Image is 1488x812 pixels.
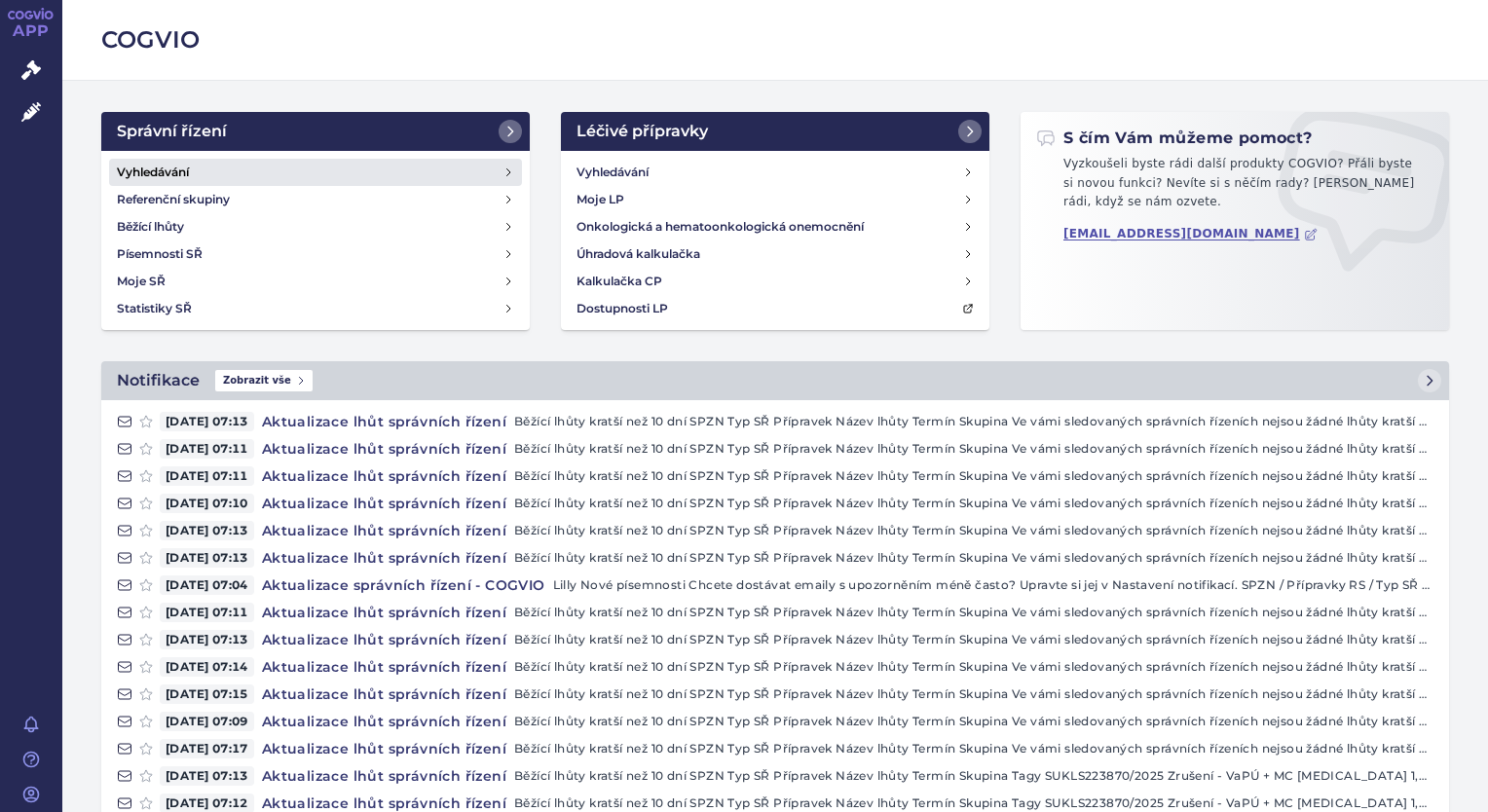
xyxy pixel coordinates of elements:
span: [DATE] 07:11 [160,603,254,622]
h4: Moje LP [577,190,624,209]
h4: Aktualizace lhůt správních řízení [254,712,514,731]
h4: Kalkulačka CP [577,272,662,291]
span: [DATE] 07:13 [160,548,254,568]
span: [DATE] 07:17 [160,739,254,758]
a: Písemnosti SŘ [109,240,522,268]
span: [DATE] 07:10 [160,494,254,513]
h4: Dostupnosti LP [577,299,668,318]
p: Běžící lhůty kratší než 10 dní SPZN Typ SŘ Přípravek Název lhůty Termín Skupina Ve vámi sledovaný... [514,439,1433,459]
a: Vyhledávání [569,159,982,186]
h2: COGVIO [101,23,1449,56]
h2: Léčivé přípravky [577,120,708,143]
a: Úhradová kalkulačka [569,240,982,268]
span: [DATE] 07:15 [160,684,254,704]
a: Onkologická a hematoonkologická onemocnění [569,213,982,240]
h4: Aktualizace lhůt správních řízení [254,439,514,459]
p: Běžící lhůty kratší než 10 dní SPZN Typ SŘ Přípravek Název lhůty Termín Skupina Ve vámi sledovaný... [514,548,1433,568]
p: Běžící lhůty kratší než 10 dní SPZN Typ SŘ Přípravek Název lhůty Termín Skupina Ve vámi sledovaný... [514,739,1433,758]
h4: Aktualizace lhůt správních řízení [254,684,514,704]
a: Statistiky SŘ [109,295,522,322]
a: Léčivé přípravky [561,112,989,151]
span: [DATE] 07:13 [160,766,254,786]
h4: Aktualizace lhůt správních řízení [254,766,514,786]
h4: Referenční skupiny [117,190,230,209]
span: Zobrazit vše [215,370,313,391]
span: [DATE] 07:04 [160,575,254,595]
h4: Písemnosti SŘ [117,244,203,264]
h4: Úhradová kalkulačka [577,244,700,264]
span: [DATE] 07:14 [160,657,254,677]
h4: Aktualizace lhůt správních řízení [254,630,514,649]
h4: Aktualizace správních řízení - COGVIO [254,575,553,595]
h4: Onkologická a hematoonkologická onemocnění [577,217,864,237]
h4: Aktualizace lhůt správních řízení [254,521,514,540]
h4: Aktualizace lhůt správních řízení [254,548,514,568]
p: Běžící lhůty kratší než 10 dní SPZN Typ SŘ Přípravek Název lhůty Termín Skupina Ve vámi sledovaný... [514,630,1433,649]
span: [DATE] 07:11 [160,439,254,459]
h2: Notifikace [117,369,200,392]
h4: Aktualizace lhůt správních řízení [254,466,514,486]
a: Moje SŘ [109,268,522,295]
h4: Statistiky SŘ [117,299,192,318]
p: Běžící lhůty kratší než 10 dní SPZN Typ SŘ Přípravek Název lhůty Termín Skupina Ve vámi sledovaný... [514,712,1433,731]
a: Správní řízení [101,112,530,151]
h4: Vyhledávání [577,163,649,182]
a: Moje LP [569,186,982,213]
h4: Běžící lhůty [117,217,184,237]
span: [DATE] 07:13 [160,521,254,540]
span: [DATE] 07:11 [160,466,254,486]
a: Vyhledávání [109,159,522,186]
p: Běžící lhůty kratší než 10 dní SPZN Typ SŘ Přípravek Název lhůty Termín Skupina Ve vámi sledovaný... [514,657,1433,677]
h4: Vyhledávání [117,163,189,182]
h2: S čím Vám můžeme pomoct? [1036,128,1313,149]
a: NotifikaceZobrazit vše [101,361,1449,400]
span: [DATE] 07:13 [160,630,254,649]
p: Běžící lhůty kratší než 10 dní SPZN Typ SŘ Přípravek Název lhůty Termín Skupina Ve vámi sledovaný... [514,603,1433,622]
p: Běžící lhůty kratší než 10 dní SPZN Typ SŘ Přípravek Název lhůty Termín Skupina Ve vámi sledovaný... [514,466,1433,486]
p: Běžící lhůty kratší než 10 dní SPZN Typ SŘ Přípravek Název lhůty Termín Skupina Tagy SUKLS223870/... [514,766,1433,786]
a: [EMAIL_ADDRESS][DOMAIN_NAME] [1063,227,1318,241]
h4: Aktualizace lhůt správních řízení [254,494,514,513]
p: Vyzkoušeli byste rádi další produkty COGVIO? Přáli byste si novou funkci? Nevíte si s něčím rady?... [1036,155,1433,220]
h4: Moje SŘ [117,272,166,291]
a: Dostupnosti LP [569,295,982,322]
h4: Aktualizace lhůt správních řízení [254,657,514,677]
span: [DATE] 07:13 [160,412,254,431]
h4: Aktualizace lhůt správních řízení [254,739,514,758]
a: Běžící lhůty [109,213,522,240]
h4: Aktualizace lhůt správních řízení [254,603,514,622]
p: Lilly Nové písemnosti Chcete dostávat emaily s upozorněním méně často? Upravte si jej v Nastavení... [553,575,1433,595]
p: Běžící lhůty kratší než 10 dní SPZN Typ SŘ Přípravek Název lhůty Termín Skupina Ve vámi sledovaný... [514,521,1433,540]
p: Běžící lhůty kratší než 10 dní SPZN Typ SŘ Přípravek Název lhůty Termín Skupina Ve vámi sledovaný... [514,412,1433,431]
p: Běžící lhůty kratší než 10 dní SPZN Typ SŘ Přípravek Název lhůty Termín Skupina Ve vámi sledovaný... [514,684,1433,704]
h2: Správní řízení [117,120,227,143]
a: Referenční skupiny [109,186,522,213]
h4: Aktualizace lhůt správních řízení [254,412,514,431]
span: [DATE] 07:09 [160,712,254,731]
p: Běžící lhůty kratší než 10 dní SPZN Typ SŘ Přípravek Název lhůty Termín Skupina Ve vámi sledovaný... [514,494,1433,513]
a: Kalkulačka CP [569,268,982,295]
